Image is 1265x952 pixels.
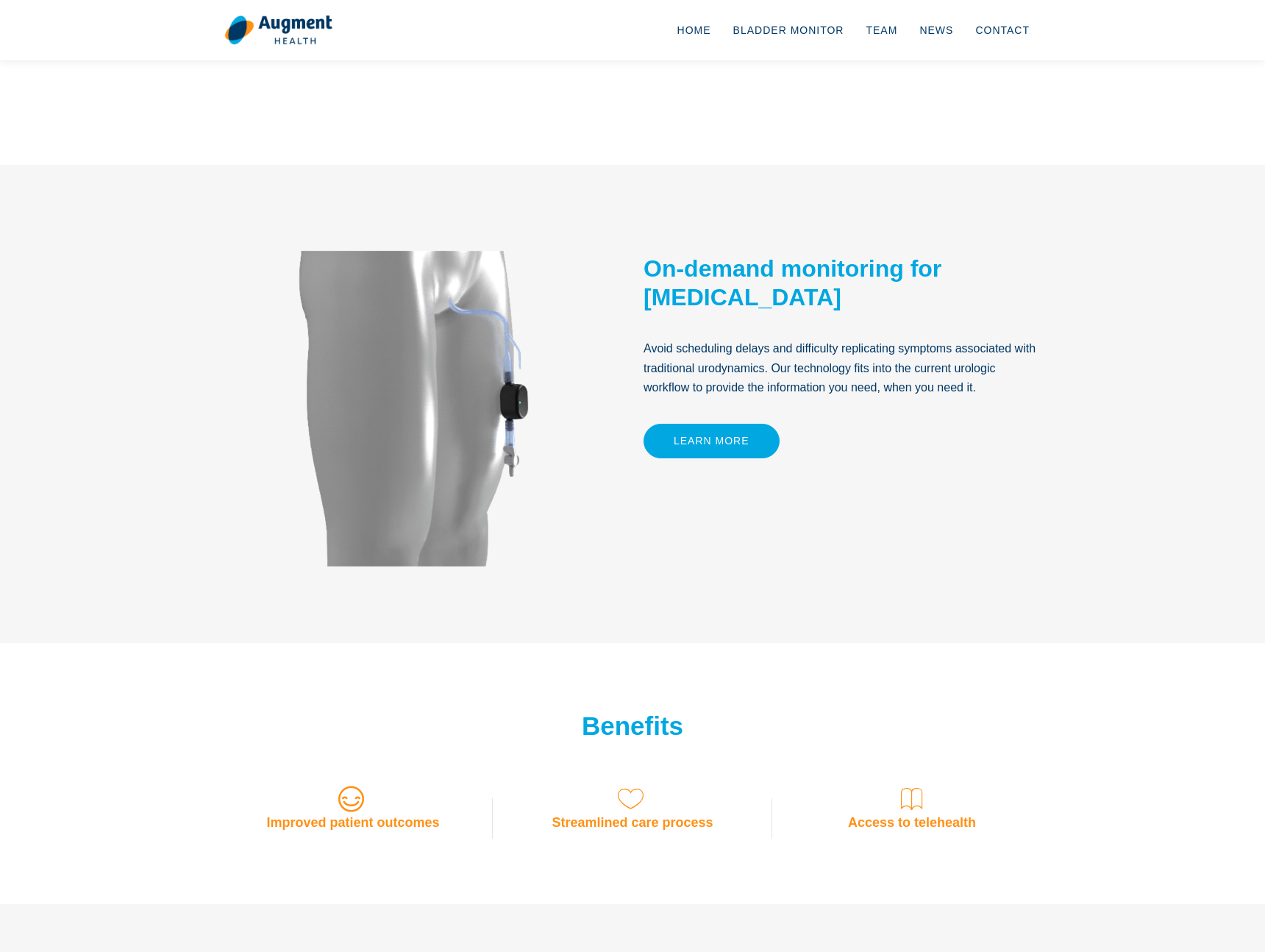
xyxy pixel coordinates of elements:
p: Avoid scheduling delays and difficulty replicating symptoms associated with traditional urodynami... [644,339,1041,397]
a: Team [855,6,908,54]
a: News [908,6,964,54]
h3: Access to telehealth [783,815,1041,831]
iframe: profile [6,21,229,135]
a: Learn More [644,424,780,458]
a: Home [666,6,722,54]
h2: On-demand monitoring for [MEDICAL_DATA] [644,255,1041,311]
img: logo [224,15,332,46]
h3: Streamlined care process [504,815,761,831]
h3: Improved patient outcomes [224,815,482,831]
a: Bladder Monitor [722,6,855,54]
h2: Benefits [434,711,831,742]
a: Contact [964,6,1041,54]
